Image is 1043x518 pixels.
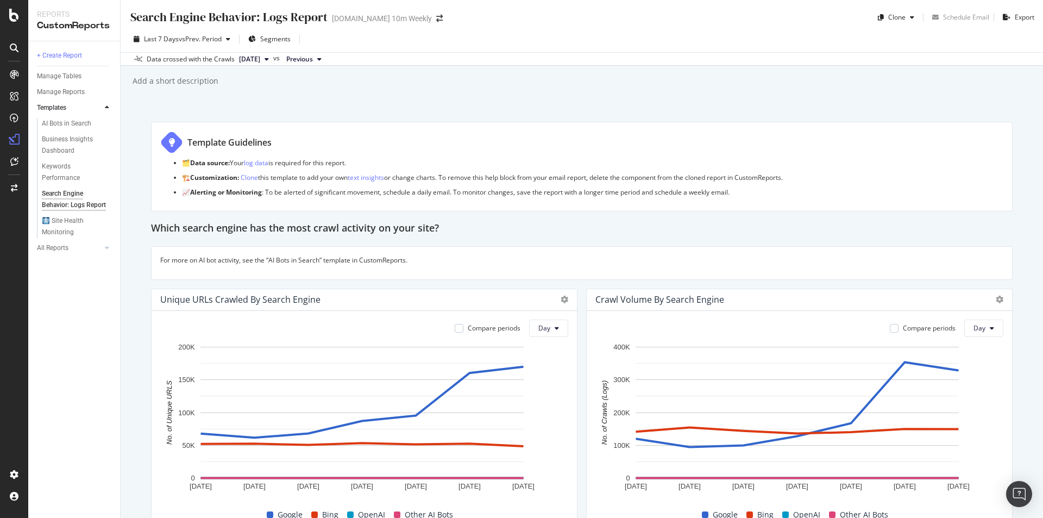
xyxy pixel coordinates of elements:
span: vs Prev. Period [179,34,222,43]
div: CustomReports [37,20,111,32]
strong: Alerting or Monitoring [190,188,262,197]
text: [DATE] [243,482,266,490]
div: Unique URLs Crawled By Search Engine [160,294,321,305]
text: [DATE] [297,482,319,490]
div: Search Engine Behavior: Logs Report [129,9,328,26]
span: Segments [260,34,291,43]
text: 300K [613,376,630,384]
button: Day [964,320,1003,337]
svg: A chart. [595,341,1000,505]
div: [DOMAIN_NAME] 10m Weekly [332,13,432,24]
text: 100K [613,441,630,449]
a: 🩻 Site Health Monitoring [42,215,112,238]
h2: Which search engine has the most crawl activity on your site? [151,220,439,238]
div: Template Guidelines 🗂️Data source:Yourlog datais required for this report. 🏗️Customization: Clone... [151,122,1013,211]
text: [DATE] [732,482,755,490]
div: Reports [37,9,111,20]
div: Keywords Performance [42,161,103,184]
a: AI Bots in Search [42,118,112,129]
text: [DATE] [894,482,916,490]
div: Add a short description [131,76,218,86]
a: Business Insights Dashboard [42,134,112,157]
button: Last 7 DaysvsPrev. Period [129,30,235,48]
text: [DATE] [351,482,373,490]
text: [DATE] [190,482,212,490]
span: 2025 Sep. 19th [239,54,260,64]
a: Search Engine Behavior: Logs Report [42,188,112,211]
p: 🗂️ Your is required for this report. [182,158,1003,167]
strong: Customization: [190,173,239,182]
div: For more on AI bot activity, see the “AI Bots in Search” template in CustomReports. [151,246,1013,279]
span: Day [538,323,550,333]
div: Business Insights Dashboard [42,134,104,157]
div: Template Guidelines [187,136,272,149]
div: Which search engine has the most crawl activity on your site? [151,220,1013,238]
text: 150K [178,376,195,384]
div: Compare periods [903,323,956,333]
text: No. of Crawls (Logs) [600,380,608,444]
div: All Reports [37,242,68,254]
text: 200K [178,343,195,351]
div: Export [1015,13,1034,22]
a: All Reports [37,242,102,254]
p: For more on AI bot activity, see the “AI Bots in Search” template in CustomReports. [160,255,1003,265]
button: [DATE] [235,53,273,66]
a: Templates [37,102,102,114]
span: Previous [286,54,313,64]
div: arrow-right-arrow-left [436,15,443,22]
text: 50K [183,441,195,449]
div: 🩻 Site Health Monitoring [42,215,104,238]
a: Keywords Performance [42,161,112,184]
text: [DATE] [625,482,647,490]
div: Templates [37,102,66,114]
button: Previous [282,53,326,66]
div: Crawl Volume By Search Engine [595,294,724,305]
text: [DATE] [678,482,701,490]
text: 0 [626,474,630,482]
span: vs [273,53,282,63]
a: + Create Report [37,50,112,61]
div: Schedule Email [943,13,989,22]
text: 400K [613,343,630,351]
p: 🏗️ this template to add your own or change charts. To remove this help block from your email repo... [182,173,1003,182]
button: Segments [244,30,295,48]
span: Last 7 Days [144,34,179,43]
div: AI Bots in Search [42,118,91,129]
button: Clone [874,9,919,26]
text: [DATE] [840,482,862,490]
div: Search Engine Behavior: Logs Report [42,188,106,211]
div: + Create Report [37,50,82,61]
span: Day [973,323,985,333]
text: [DATE] [405,482,427,490]
svg: A chart. [160,341,564,505]
strong: Data source: [190,158,230,167]
div: Data crossed with the Crawls [147,54,235,64]
text: 100K [178,408,195,416]
text: [DATE] [947,482,970,490]
text: 0 [191,474,194,482]
text: 200K [613,408,630,416]
div: Open Intercom Messenger [1006,481,1032,507]
button: Export [998,9,1034,26]
text: [DATE] [786,482,808,490]
text: [DATE] [512,482,535,490]
a: log data [244,158,268,167]
div: Clone [888,13,906,22]
a: text insights [348,173,384,182]
div: Compare periods [468,323,520,333]
p: 📈 : To be alerted of significant movement, schedule a daily email. To monitor changes, save the r... [182,188,1003,197]
div: Manage Reports [37,86,85,98]
text: No. of Unique URLS [165,380,173,444]
a: Manage Tables [37,71,112,82]
button: Schedule Email [928,9,989,26]
a: Clone [241,173,258,182]
a: Manage Reports [37,86,112,98]
text: [DATE] [458,482,481,490]
div: Manage Tables [37,71,81,82]
button: Day [529,320,568,337]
